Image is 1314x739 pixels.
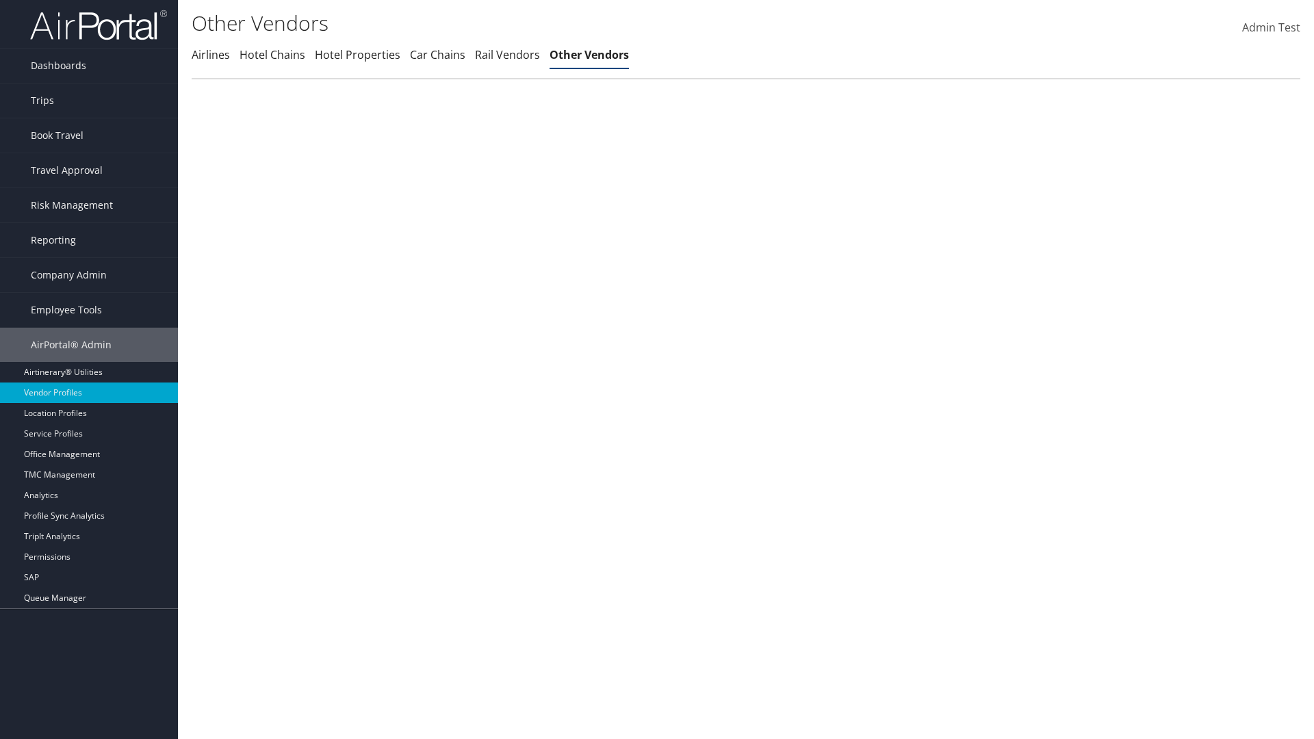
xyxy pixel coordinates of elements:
span: Reporting [31,223,76,257]
span: Company Admin [31,258,107,292]
a: Airlines [192,47,230,62]
span: AirPortal® Admin [31,328,112,362]
a: Admin Test [1242,7,1300,49]
a: Other Vendors [550,47,629,62]
img: airportal-logo.png [30,9,167,41]
span: Risk Management [31,188,113,222]
a: Hotel Chains [240,47,305,62]
span: Travel Approval [31,153,103,187]
span: Employee Tools [31,293,102,327]
span: Dashboards [31,49,86,83]
h1: Other Vendors [192,9,931,38]
span: Trips [31,83,54,118]
a: Rail Vendors [475,47,540,62]
a: Hotel Properties [315,47,400,62]
span: Admin Test [1242,20,1300,35]
a: Car Chains [410,47,465,62]
span: Book Travel [31,118,83,153]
